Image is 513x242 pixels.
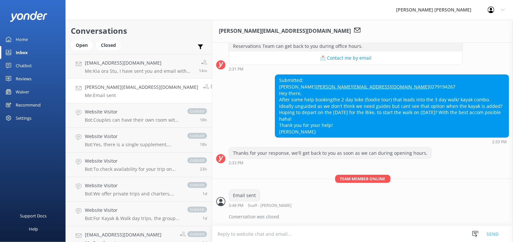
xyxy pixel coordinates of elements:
[275,139,509,144] div: Aug 28 2025 02:33pm (UTC +12:00) Pacific/Auckland
[66,177,212,202] a: Website VisitorBot:We offer private trips and charters, including private water taxi charters. Pl...
[316,84,429,90] a: [PERSON_NAME][EMAIL_ADDRESS][DOMAIN_NAME]
[229,148,431,159] div: Thanks for your response, we'll get back to you as soon as we can during opening hours.
[96,40,121,50] div: Closed
[85,117,181,123] p: Bot: Couples can have their own room with a double (king bed) or twin (2 single beds) configurati...
[29,222,38,235] div: Help
[66,54,212,79] a: [EMAIL_ADDRESS][DOMAIN_NAME]Me:Kia ora Stu, I have sent you and email with more information14m
[187,182,207,188] span: closed
[85,207,181,214] h4: Website Visitor
[248,204,292,208] span: Staff - [PERSON_NAME]
[200,117,207,123] span: Aug 28 2025 02:10pm (UTC +12:00) Pacific/Auckland
[229,190,260,201] div: Email sent
[85,231,161,238] h4: [EMAIL_ADDRESS][DOMAIN_NAME]
[199,68,207,73] span: Aug 29 2025 08:12am (UTC +12:00) Pacific/Auckland
[85,142,181,148] p: Bot: Yes, there is a single supplement, which is an additional 30-50% charge added to the retail ...
[16,59,32,72] div: Chatbot
[16,72,31,85] div: Reviews
[16,33,28,46] div: Home
[96,41,124,49] a: Closed
[187,231,207,237] span: closed
[200,166,207,172] span: Aug 28 2025 09:00am (UTC +12:00) Pacific/Auckland
[85,133,181,140] h4: Website Visitor
[216,211,509,222] div: 2025-08-28T03:48:46.017
[187,108,207,114] span: closed
[187,207,207,212] span: closed
[492,140,507,144] strong: 2:33 PM
[229,161,243,165] strong: 2:33 PM
[66,128,212,152] a: Website VisitorBot:Yes, there is a single supplement, which is an additional 30-50% charge added ...
[16,85,29,98] div: Waiver
[85,191,181,197] p: Bot: We offer private trips and charters, including private water taxi charters. Please contact u...
[66,79,212,103] a: [PERSON_NAME][EMAIL_ADDRESS][DOMAIN_NAME]Me:Email sentclosed
[229,204,243,208] strong: 3:48 PM
[66,202,212,226] a: Website VisitorBot:For Kayak & Walk day trips, the group size is managed with a ratio of 1 guide ...
[229,203,313,208] div: Aug 28 2025 03:48pm (UTC +12:00) Pacific/Auckland
[85,92,198,98] p: Me: Email sent
[71,40,93,50] div: Open
[219,27,351,35] h3: [PERSON_NAME][EMAIL_ADDRESS][DOMAIN_NAME]
[202,191,207,196] span: Aug 28 2025 04:16am (UTC +12:00) Pacific/Auckland
[16,111,31,125] div: Settings
[85,84,198,91] h4: [PERSON_NAME][EMAIL_ADDRESS][DOMAIN_NAME]
[211,84,230,90] span: closed
[85,59,194,67] h4: [EMAIL_ADDRESS][DOMAIN_NAME]
[85,68,194,74] p: Me: Kia ora Stu, I have sent you and email with more information
[85,166,181,172] p: Bot: To check availability for your trip on [DATE], please use the Day Trip Finder at [URL][DOMAI...
[229,51,463,65] button: 📩 Contact me by email
[275,75,509,137] div: Submitted: [PERSON_NAME] 0279194267 Hey there, After some help bookingthe 2 day bike (foodie tour...
[71,41,96,49] a: Open
[71,25,207,37] h2: Conversations
[335,175,390,183] span: Team member online
[187,133,207,139] span: closed
[200,142,207,147] span: Aug 28 2025 01:43pm (UTC +12:00) Pacific/Auckland
[229,67,243,71] strong: 2:31 PM
[229,160,432,165] div: Aug 28 2025 02:33pm (UTC +12:00) Pacific/Auckland
[66,103,212,128] a: Website VisitorBot:Couples can have their own room with a double (king bed) or twin (2 single bed...
[20,209,47,222] div: Support Docs
[66,152,212,177] a: Website VisitorBot:To check availability for your trip on [DATE], please use the Day Trip Finder ...
[229,67,463,71] div: Aug 28 2025 02:31pm (UTC +12:00) Pacific/Auckland
[16,46,28,59] div: Inbox
[202,215,207,221] span: Aug 27 2025 12:16pm (UTC +12:00) Pacific/Auckland
[85,182,181,189] h4: Website Visitor
[10,11,47,22] img: yonder-white-logo.png
[229,211,509,222] div: Conversation was closed.
[85,157,181,165] h4: Website Visitor
[85,215,181,221] p: Bot: For Kayak & Walk day trips, the group size is managed with a ratio of 1 guide for every 8 ka...
[85,108,181,115] h4: Website Visitor
[16,98,41,111] div: Recommend
[187,157,207,163] span: closed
